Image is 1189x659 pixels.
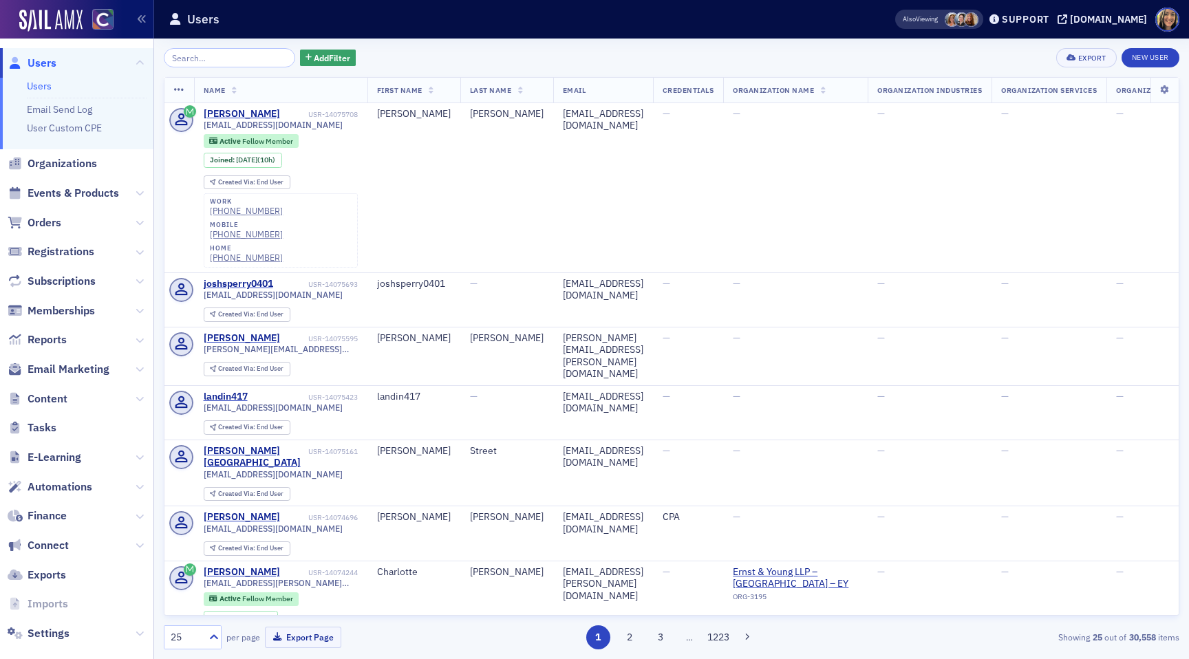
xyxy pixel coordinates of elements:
[219,594,242,603] span: Active
[282,513,358,522] div: USR-14074696
[733,566,858,590] span: Ernst & Young LLP – Denver – EY
[470,390,478,402] span: —
[265,627,341,648] button: Export Page
[663,444,670,457] span: —
[218,545,283,552] div: End User
[28,508,67,523] span: Finance
[218,311,283,318] div: End User
[28,303,95,318] span: Memberships
[204,290,343,300] span: [EMAIL_ADDRESS][DOMAIN_NAME]
[877,390,885,402] span: —
[28,626,69,641] span: Settings
[1078,54,1106,62] div: Export
[954,12,969,27] span: Pamela Galey-Coleman
[210,206,283,216] a: [PHONE_NUMBER]
[1116,332,1124,344] span: —
[1116,277,1124,290] span: —
[733,566,858,590] a: Ernst & Young LLP – [GEOGRAPHIC_DATA] – EY
[210,155,236,164] span: Joined :
[733,510,740,523] span: —
[1056,48,1116,67] button: Export
[8,274,96,289] a: Subscriptions
[8,420,56,435] a: Tasks
[877,444,885,457] span: —
[1002,13,1049,25] div: Support
[377,511,451,523] div: [PERSON_NAME]
[563,108,643,132] div: [EMAIL_ADDRESS][DOMAIN_NAME]
[1116,107,1124,120] span: —
[964,12,978,27] span: Sheila Duggan
[8,56,56,71] a: Users
[663,277,670,290] span: —
[1116,510,1124,523] span: —
[204,566,280,579] div: [PERSON_NAME]
[903,14,916,23] div: Also
[8,332,67,347] a: Reports
[204,362,290,376] div: Created Via: End User
[28,391,67,407] span: Content
[1122,48,1179,67] a: New User
[204,391,248,403] a: landin417
[8,568,66,583] a: Exports
[1001,107,1009,120] span: —
[377,278,451,290] div: joshsperry0401
[218,177,257,186] span: Created Via :
[28,56,56,71] span: Users
[470,511,544,523] div: [PERSON_NAME]
[733,85,814,95] span: Organization Name
[470,445,544,457] div: Street
[28,596,68,612] span: Imports
[27,80,52,92] a: Users
[733,444,740,457] span: —
[308,447,358,456] div: USR-14075161
[377,445,451,457] div: [PERSON_NAME]
[28,186,119,201] span: Events & Products
[680,631,699,643] span: …
[242,594,293,603] span: Fellow Member
[877,277,885,290] span: —
[218,422,257,431] span: Created Via :
[218,179,283,186] div: End User
[1058,14,1152,24] button: [DOMAIN_NAME]
[877,510,885,523] span: —
[877,107,885,120] span: —
[8,362,109,377] a: Email Marketing
[27,122,102,134] a: User Custom CPE
[8,303,95,318] a: Memberships
[877,85,982,95] span: Organization Industries
[1001,444,1009,457] span: —
[236,155,275,164] div: (10h)
[1001,277,1009,290] span: —
[563,85,586,95] span: Email
[377,391,451,403] div: landin417
[210,197,283,206] div: work
[204,332,280,345] a: [PERSON_NAME]
[27,103,92,116] a: Email Send Log
[733,277,740,290] span: —
[663,390,670,402] span: —
[210,252,283,263] a: [PHONE_NUMBER]
[470,332,544,345] div: [PERSON_NAME]
[218,365,283,373] div: End User
[218,310,257,318] span: Created Via :
[204,511,280,523] a: [PERSON_NAME]
[236,155,257,164] span: [DATE]
[8,626,69,641] a: Settings
[377,332,451,345] div: [PERSON_NAME]
[218,489,257,498] span: Created Via :
[28,450,81,465] span: E-Learning
[663,332,670,344] span: —
[204,469,343,479] span: [EMAIL_ADDRESS][DOMAIN_NAME]
[663,511,714,523] div: CPA
[877,332,885,344] span: —
[28,538,69,553] span: Connect
[204,108,280,120] div: [PERSON_NAME]
[242,136,293,146] span: Fellow Member
[204,592,299,606] div: Active: Active: Fellow Member
[8,156,97,171] a: Organizations
[1126,631,1158,643] strong: 30,558
[707,625,731,649] button: 1223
